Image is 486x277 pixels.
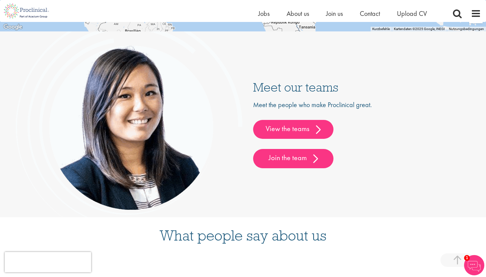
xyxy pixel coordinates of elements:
a: Upload CV [397,9,427,18]
span: 1 [464,255,470,261]
a: View the teams [253,120,333,139]
img: Chatbot [464,255,484,275]
img: Google [2,23,24,31]
a: About us [287,9,309,18]
span: Kartendaten ©2025 Google, INEGI [394,27,445,31]
a: Join us [326,9,343,18]
div: Meet the people who make Proclinical great. [253,100,471,168]
a: Jobs [258,9,270,18]
iframe: reCAPTCHA [5,252,91,272]
h3: Meet our teams [253,81,471,93]
button: Kurzbefehle [372,27,390,31]
img: people [15,13,243,227]
a: Nutzungsbedingungen (wird in neuem Tab geöffnet) [449,27,484,31]
a: Join the team [253,149,333,168]
a: Contact [360,9,380,18]
a: Dieses Gebiet in Google Maps öffnen (in neuem Fenster) [2,23,24,31]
